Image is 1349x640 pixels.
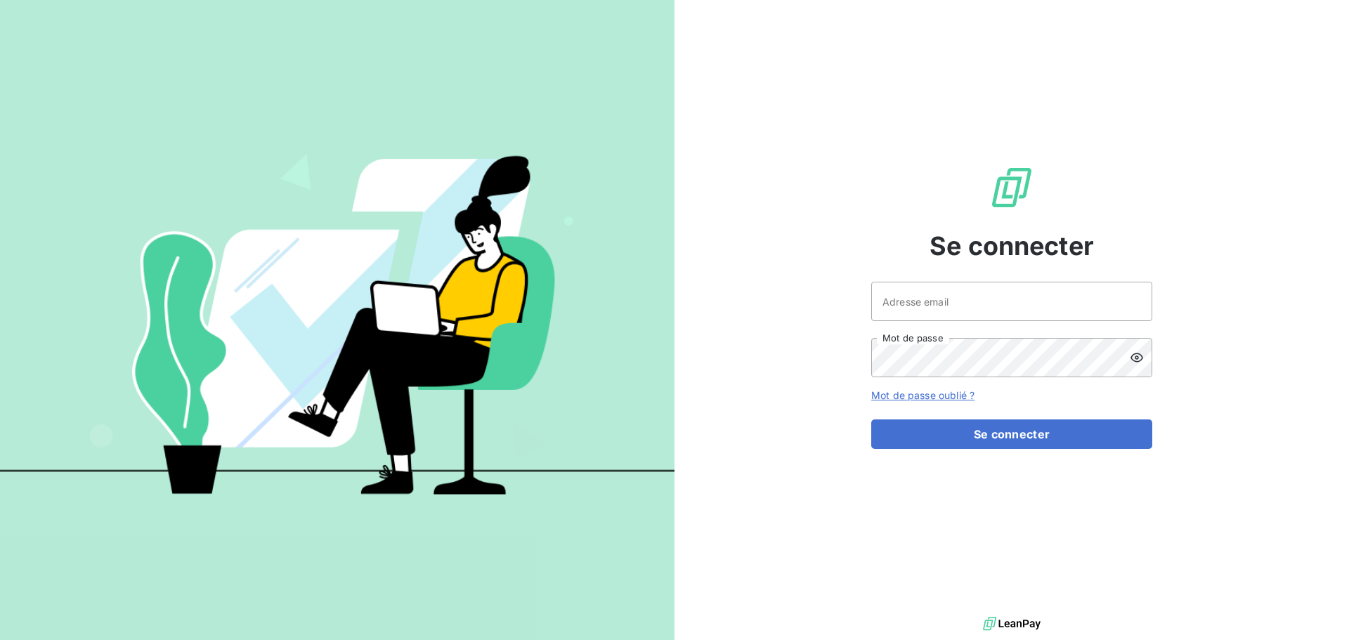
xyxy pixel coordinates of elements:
span: Se connecter [930,227,1094,265]
img: Logo LeanPay [989,165,1034,210]
a: Mot de passe oublié ? [871,389,975,401]
button: Se connecter [871,419,1152,449]
input: placeholder [871,282,1152,321]
img: logo [983,613,1041,634]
